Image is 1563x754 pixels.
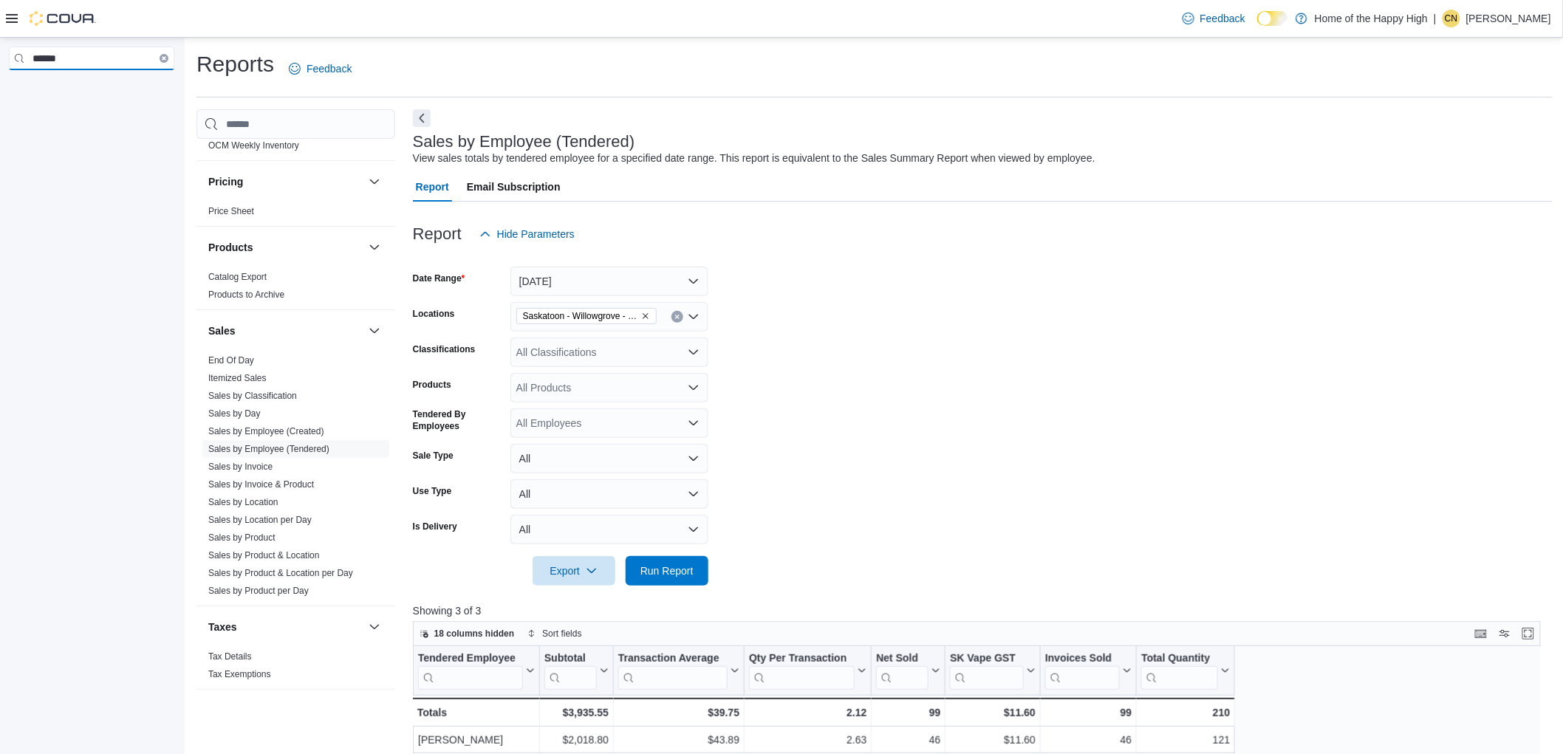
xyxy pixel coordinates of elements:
label: Use Type [413,485,451,497]
button: Taxes [208,620,363,634]
span: Feedback [1200,11,1245,26]
img: Cova [30,11,96,26]
a: Sales by Classification [208,391,297,401]
p: Home of the Happy High [1315,10,1428,27]
button: Tendered Employee [418,652,535,690]
button: Total Quantity [1141,652,1230,690]
div: Net Sold [876,652,928,666]
button: Hide Parameters [473,219,581,249]
span: Sales by Classification [208,390,297,402]
button: Export [533,556,615,586]
span: Report [416,172,449,202]
span: Tax Exemptions [208,668,271,680]
button: [DATE] [510,267,708,296]
button: Run Report [626,556,708,586]
span: Email Subscription [467,172,561,202]
label: Date Range [413,273,465,284]
button: Clear input [671,311,683,323]
span: Sales by Employee (Tendered) [208,443,329,455]
div: 121 [1141,731,1230,749]
button: Products [208,240,363,255]
span: Sales by Location [208,496,278,508]
div: 210 [1141,704,1230,722]
a: Itemized Sales [208,373,267,383]
button: Pricing [208,174,363,189]
div: Clayton Neitzel [1443,10,1460,27]
button: Clear input [160,54,168,63]
a: Price Sheet [208,206,254,216]
div: Invoices Sold [1045,652,1120,690]
h3: Products [208,240,253,255]
button: SK Vape GST [950,652,1036,690]
button: Qty Per Transaction [749,652,866,690]
div: Qty Per Transaction [749,652,855,666]
div: Net Sold [876,652,928,690]
div: $39.75 [618,704,739,722]
button: Sales [366,322,383,340]
div: Transaction Average [618,652,728,690]
a: Products to Archive [208,289,284,300]
a: Sales by Day [208,408,261,419]
a: Tax Details [208,651,252,662]
button: Sales [208,323,363,338]
button: All [510,479,708,509]
a: Sales by Product per Day [208,586,309,596]
h3: Sales [208,323,236,338]
h3: Sales by Employee (Tendered) [413,133,635,151]
div: $2,018.80 [544,731,609,749]
div: View sales totals by tendered employee for a specified date range. This report is equivalent to t... [413,151,1095,166]
div: Transaction Average [618,652,728,666]
a: Catalog Export [208,272,267,282]
div: Tendered Employee [418,652,523,666]
label: Sale Type [413,450,454,462]
span: 18 columns hidden [434,628,515,640]
span: Sales by Product per Day [208,585,309,597]
div: Products [196,268,395,309]
a: Sales by Product & Location [208,550,320,561]
h1: Reports [196,49,274,79]
label: Locations [413,308,455,320]
span: Sales by Employee (Created) [208,425,324,437]
a: Sales by Location per Day [208,515,312,525]
div: Total Quantity [1141,652,1218,690]
span: Run Report [640,563,694,578]
h3: Taxes [208,620,237,634]
p: [PERSON_NAME] [1466,10,1551,27]
span: OCM Weekly Inventory [208,140,299,151]
label: Classifications [413,343,476,355]
span: CN [1445,10,1457,27]
span: Sales by Day [208,408,261,419]
button: Net Sold [876,652,940,690]
span: Price Sheet [208,205,254,217]
div: 2.63 [749,731,866,749]
a: Sales by Invoice [208,462,273,472]
label: Products [413,379,451,391]
a: Sales by Employee (Tendered) [208,444,329,454]
div: OCM [196,137,395,160]
p: | [1434,10,1437,27]
div: SK Vape GST [950,652,1024,666]
button: Enter fullscreen [1519,625,1537,642]
div: Invoices Sold [1045,652,1120,666]
span: Feedback [307,61,352,76]
div: SK Vape GST [950,652,1024,690]
span: Saskatoon - Willowgrove - Fire & Flower [523,309,638,323]
div: Tendered Employee [418,652,523,690]
button: Taxes [366,618,383,636]
div: Taxes [196,648,395,689]
button: Invoices Sold [1045,652,1132,690]
a: Feedback [283,54,358,83]
a: Feedback [1177,4,1251,33]
a: End Of Day [208,355,254,366]
button: Open list of options [688,417,700,429]
div: Sales [196,352,395,606]
div: $11.60 [950,731,1036,749]
button: All [510,515,708,544]
input: Dark Mode [1257,11,1288,27]
button: Products [366,239,383,256]
span: Products to Archive [208,289,284,301]
div: $11.60 [950,704,1036,722]
a: Tax Exemptions [208,669,271,679]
